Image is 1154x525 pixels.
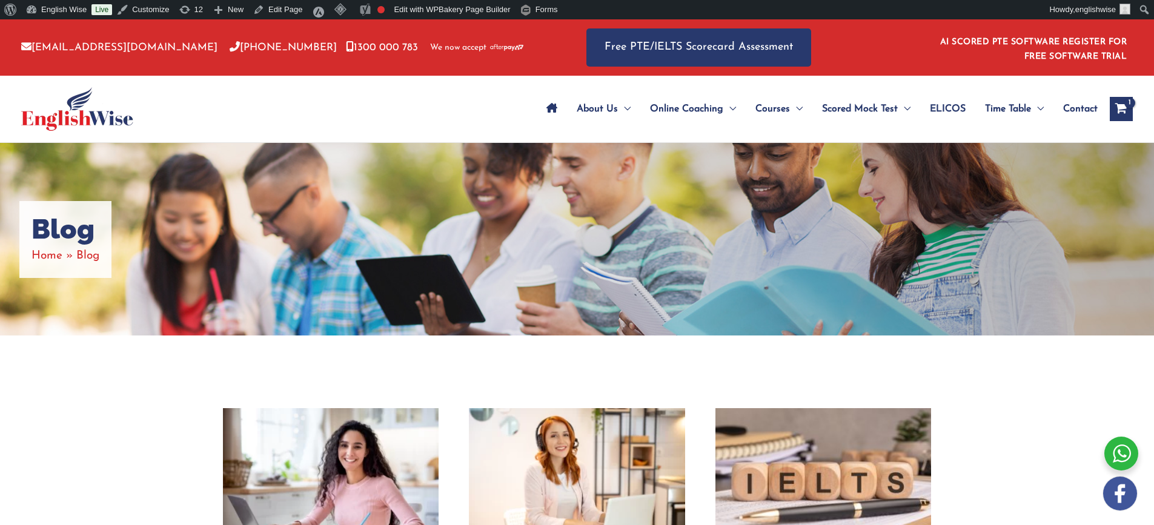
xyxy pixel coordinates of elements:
[812,88,920,130] a: Scored Mock TestMenu Toggle
[32,213,99,246] h1: Blog
[650,88,723,130] span: Online Coaching
[933,28,1133,67] aside: Header Widget 1
[755,88,790,130] span: Courses
[1031,88,1044,130] span: Menu Toggle
[490,44,523,51] img: Afterpay-Logo
[985,88,1031,130] span: Time Table
[32,250,62,262] a: Home
[577,88,618,130] span: About Us
[640,88,746,130] a: Online CoachingMenu Toggle
[76,250,99,262] span: Blog
[1075,5,1116,14] span: englishwise
[430,42,486,54] span: We now accept
[1103,477,1137,510] img: white-facebook.png
[21,87,133,131] img: cropped-ew-logo
[940,38,1127,61] a: AI SCORED PTE SOFTWARE REGISTER FOR FREE SOFTWARE TRIAL
[230,42,337,53] a: [PHONE_NUMBER]
[822,88,898,130] span: Scored Mock Test
[91,4,112,15] a: Live
[586,28,811,67] a: Free PTE/IELTS Scorecard Assessment
[930,88,966,130] span: ELICOS
[32,246,99,266] nav: Breadcrumbs
[1110,97,1133,121] a: View Shopping Cart, 1 items
[746,88,812,130] a: CoursesMenu Toggle
[618,88,631,130] span: Menu Toggle
[898,88,910,130] span: Menu Toggle
[346,42,418,53] a: 1300 000 783
[1119,4,1130,15] img: ashok kumar
[1063,88,1098,130] span: Contact
[920,88,975,130] a: ELICOS
[1053,88,1098,130] a: Contact
[723,88,736,130] span: Menu Toggle
[21,42,217,53] a: [EMAIL_ADDRESS][DOMAIN_NAME]
[567,88,640,130] a: About UsMenu Toggle
[975,88,1053,130] a: Time TableMenu Toggle
[790,88,803,130] span: Menu Toggle
[377,6,385,13] div: Focus keyphrase not set
[537,88,1098,130] nav: Site Navigation: Main Menu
